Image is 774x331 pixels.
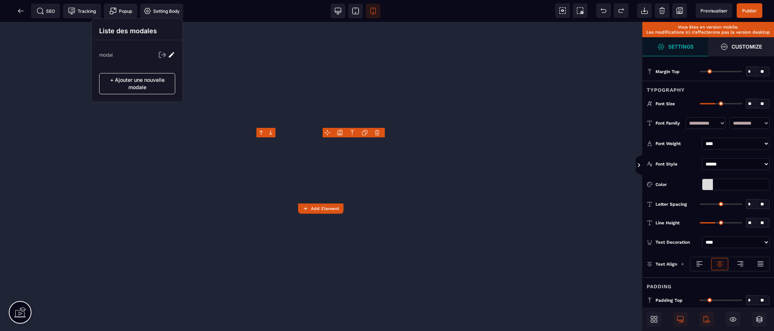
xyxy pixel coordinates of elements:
[655,69,680,75] span: Margin Top
[655,201,687,207] span: Letter Spacing
[168,51,175,58] img: Edit Icon
[655,101,675,107] span: Font Size
[655,160,699,168] div: Font Style
[726,312,740,327] span: Hide/Show Block
[655,140,699,147] div: Font Weight
[642,277,774,291] div: Padding
[646,30,770,35] p: Les modifications ici n’affecterons pas la version desktop
[655,297,683,303] span: Padding Top
[708,37,774,56] span: Open Style Manager
[673,312,688,327] span: Desktop Only
[646,24,770,30] p: Vous êtes en version mobile.
[642,81,774,94] div: Typography
[99,26,175,36] p: Liste des modales
[752,312,767,327] span: Open Layers
[668,44,694,49] strong: Settings
[681,262,684,266] img: loading
[642,37,708,56] span: Settings
[647,260,677,268] p: Text Align
[573,3,587,18] span: Screenshot
[655,119,682,127] div: Font Family
[742,8,757,14] span: Publier
[159,51,166,58] img: Exit Icon
[109,7,132,15] span: Popup
[298,203,343,214] button: Add Element
[655,220,680,226] span: Line Height
[655,181,699,188] div: Color
[99,52,113,58] p: modal
[99,73,175,94] p: + Ajouter une nouvelle modale
[37,7,55,15] span: SEO
[647,312,661,327] span: Open Blocks
[311,206,339,211] strong: Add Element
[655,239,699,246] div: Text Decoration
[699,312,714,327] span: Mobile Only
[68,7,96,15] span: Tracking
[700,8,728,14] span: Previsualiser
[144,7,180,15] span: Setting Body
[555,3,570,18] span: View components
[696,3,732,18] span: Preview
[732,44,762,49] strong: Customize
